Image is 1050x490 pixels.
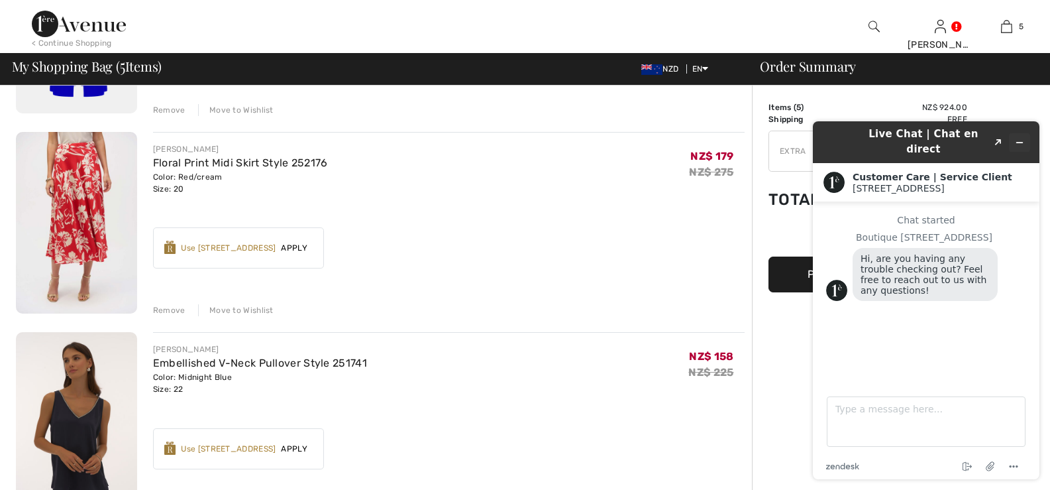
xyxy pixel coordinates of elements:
[276,242,313,254] span: Apply
[153,371,367,395] div: Color: Midnight Blue Size: 22
[689,350,733,363] span: NZ$ 158
[689,166,733,178] s: NZ$ 275
[690,150,733,162] span: NZ$ 179
[935,19,946,34] img: My Info
[868,19,880,34] img: search the website
[181,443,276,455] div: Use [STREET_ADDRESS]
[796,103,801,112] span: 5
[164,442,176,455] img: Reward-Logo.svg
[641,64,662,75] img: New Zealand Dollar
[153,343,367,355] div: [PERSON_NAME]
[29,9,56,21] span: Chat
[32,11,126,37] img: 1ère Avenue
[164,241,176,254] img: Reward-Logo.svg
[153,304,185,316] div: Remove
[908,38,972,52] div: [PERSON_NAME]
[181,242,276,254] div: Use [STREET_ADDRESS]
[276,443,313,455] span: Apply
[153,357,367,369] a: Embellished V-Neck Pullover Style 251741
[692,64,709,74] span: EN
[768,113,839,125] td: Shipping
[198,104,274,116] div: Move to Wishlist
[32,37,112,49] div: < Continue Shopping
[974,19,1039,34] a: 5
[153,171,328,195] div: Color: Red/cream Size: 20
[12,60,162,73] span: My Shopping Bag ( Items)
[769,131,930,171] input: Promo code
[768,101,839,113] td: Items ( )
[641,64,684,74] span: NZD
[153,156,328,169] a: Floral Print Midi Skirt Style 252176
[120,56,125,74] span: 5
[768,222,967,252] iframe: PayPal
[16,132,137,314] img: Floral Print Midi Skirt Style 252176
[802,111,1050,490] iframe: Find more information here
[1001,19,1012,34] img: My Bag
[744,60,1042,73] div: Order Summary
[153,143,328,155] div: [PERSON_NAME]
[768,177,839,222] td: Total
[688,366,733,379] s: NZ$ 225
[198,304,274,316] div: Move to Wishlist
[768,257,967,292] button: Proceed to Shipping
[1019,21,1024,32] span: 5
[153,104,185,116] div: Remove
[935,20,946,32] a: Sign In
[839,101,967,113] td: NZ$ 924.00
